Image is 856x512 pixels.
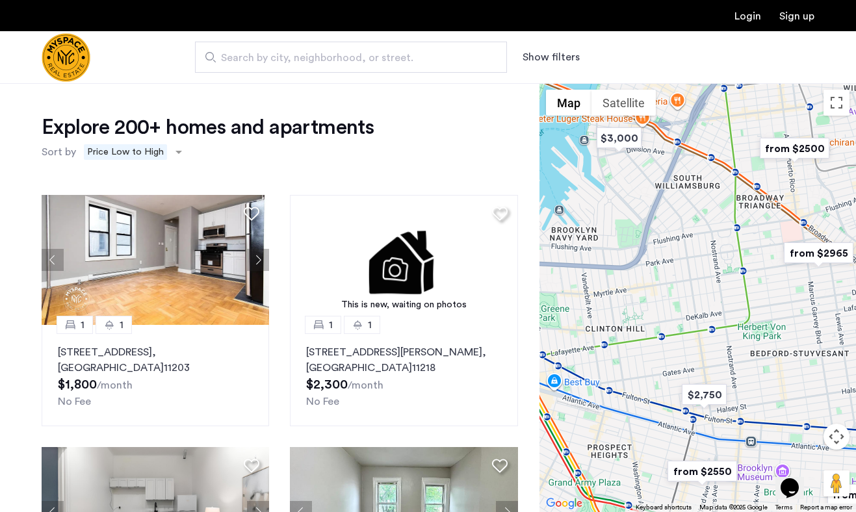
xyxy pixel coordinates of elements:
span: No Fee [306,396,339,407]
span: 1 [81,317,84,333]
button: Map camera controls [824,424,850,450]
span: No Fee [58,396,91,407]
p: [STREET_ADDRESS] 11203 [58,344,253,376]
span: Price Low to High [84,144,167,160]
img: 1.gif [290,195,518,325]
sub: /month [348,380,383,390]
a: This is new, waiting on photos [290,195,518,325]
ng-select: sort-apartment [79,140,188,164]
a: Terms (opens in new tab) [775,503,792,512]
img: logo [42,33,90,82]
span: Map data ©2025 Google [699,504,768,511]
button: Drag Pegman onto the map to open Street View [824,470,850,496]
label: Sort by [42,144,76,160]
div: from $2500 [755,134,835,163]
input: Apartment Search [195,42,507,73]
button: Toggle fullscreen view [824,90,850,116]
a: Cazamio Logo [42,33,90,82]
button: Show satellite imagery [591,90,656,116]
div: from $2550 [662,457,742,486]
img: a8b926f1-9a91-4e5e-b036-feb4fe78ee5d_638880945617247159.jpeg [42,195,270,325]
span: $1,800 [58,378,97,391]
h1: Explore 200+ homes and apartments [42,114,374,140]
p: [STREET_ADDRESS][PERSON_NAME] 11218 [306,344,501,376]
sub: /month [97,380,133,390]
button: Next apartment [247,249,269,271]
div: This is new, waiting on photos [296,298,512,312]
div: $2,750 [677,380,732,409]
button: Show street map [546,90,591,116]
img: Google [543,495,586,512]
a: 11[STREET_ADDRESS], [GEOGRAPHIC_DATA]11203No Fee [42,325,269,426]
a: Open this area in Google Maps (opens a new window) [543,495,586,512]
a: 11[STREET_ADDRESS][PERSON_NAME], [GEOGRAPHIC_DATA]11218No Fee [290,325,517,426]
button: Previous apartment [42,249,64,271]
span: Search by city, neighborhood, or street. [221,50,471,66]
span: 1 [120,317,123,333]
a: Registration [779,11,814,21]
button: Keyboard shortcuts [636,503,692,512]
button: Show or hide filters [523,49,580,65]
span: 1 [368,317,372,333]
a: Login [734,11,761,21]
iframe: chat widget [775,460,817,499]
div: $3,000 [591,123,647,153]
span: $2,300 [306,378,348,391]
span: 1 [329,317,333,333]
a: Report a map error [800,503,852,512]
